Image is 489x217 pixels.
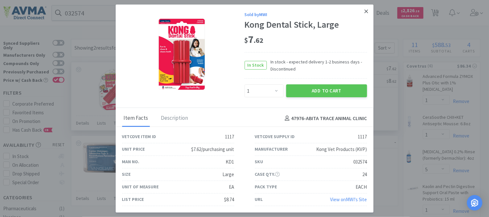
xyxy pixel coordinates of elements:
[354,158,367,166] div: 032574
[255,158,263,165] div: SKU
[255,171,280,178] div: Case Qty.
[245,61,267,70] span: In Stock
[254,36,264,45] span: . 62
[122,171,131,178] div: Size
[255,196,263,203] div: URL
[122,184,159,191] div: Unit of Measure
[255,184,277,191] div: Pack Type
[286,85,367,98] button: Add to Cart
[255,133,295,140] div: Vetcove Supply ID
[267,58,367,73] span: In stock - expected delivery 1-2 business days - Discontinued
[122,133,156,140] div: Vetcove Item ID
[467,195,483,211] div: Open Intercom Messenger
[224,196,234,203] div: $8.74
[142,12,225,96] img: ead72e5fec5a4983b6abeb1f72ca43e3_1117.png
[330,196,367,203] a: View onMWI's Site
[317,146,367,153] div: Kong Vet Products (KVP)
[356,183,367,191] div: EACH
[282,114,367,123] h4: 47976 - ABITA TRACE ANIMAL CLINIC
[255,146,288,153] div: Manufacturer
[191,146,234,153] div: $7.62/purchasing unit
[160,111,190,127] div: Description
[363,171,367,178] div: 24
[245,11,367,18] div: Sold by MWI
[122,111,150,127] div: Item Facts
[122,196,144,203] div: List Price
[358,133,367,141] div: 1117
[245,33,264,46] span: 7
[122,146,145,153] div: Unit Price
[245,20,367,31] div: Kong Dental Stick, Large
[245,36,249,45] span: $
[226,158,234,166] div: KD1
[122,158,140,165] div: Man No.
[225,133,234,141] div: 1117
[229,183,234,191] div: EA
[223,171,234,178] div: Large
